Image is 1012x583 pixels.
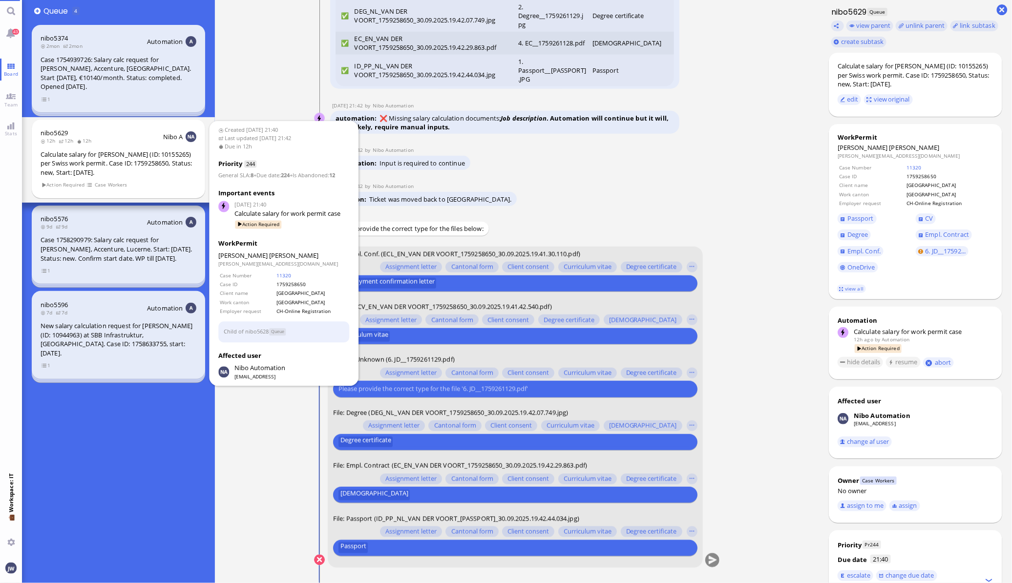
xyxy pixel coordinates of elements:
button: Client consent [502,526,554,537]
span: + [290,172,293,179]
td: EC_EN_VAN DER VOORT_1759258650_30.09.2025.19.42.29.863.pdf [352,32,516,55]
button: Copy ticket nibo5629 link to clipboard [831,21,844,31]
a: [EMAIL_ADDRESS] [854,420,896,427]
span: by [365,102,373,109]
div: Nibo Automation [854,411,910,420]
button: Client consent [502,368,554,378]
img: You [5,562,16,573]
span: Assignment letter [385,263,437,271]
a: nibo5629 [41,128,68,137]
span: Passport [847,214,874,223]
span: Pr [865,541,870,548]
span: ⚠️ File: Unknown (6. JD__1759261129.pdf) [333,355,455,364]
span: Case Workers [94,181,127,189]
td: Client name [219,290,275,297]
div: Priority [838,541,862,549]
span: automation@nibo.ai [373,146,414,153]
span: Cantonal form [451,528,493,536]
a: 11320 [276,272,291,279]
span: ❌ Missing salary calculation documents: [336,114,669,131]
td: ✅ [336,55,352,86]
task-group-action-menu: link subtask [950,21,998,31]
a: OneDrive [838,262,878,273]
a: nibo5576 [41,214,68,223]
span: Team [2,101,21,108]
td: Case Number [839,164,905,171]
span: Empl. Conf. [847,247,881,255]
button: unlink parent [896,21,948,31]
span: Created [DATE] 21:40 [218,126,350,135]
td: ID_PP_NL_VAN DER VOORT_1759258650_30.09.2025.19.42.44.034.jpg [352,55,516,86]
span: 12h ago [854,336,873,343]
button: Assignment letter [379,368,442,378]
span: 12h [59,137,77,144]
span: Is Abandoned [293,172,328,179]
span: Curriculum vitae [564,475,611,483]
span: Client consent [487,316,529,324]
button: Client consent [485,420,537,431]
td: Work canton [839,190,905,198]
span: 43 [12,29,19,35]
td: Employer request [219,308,275,315]
span: Automation [147,304,183,312]
span: Degree certificate [340,437,391,447]
button: Cantonal form [445,368,498,378]
button: abort [923,357,954,368]
td: [GEOGRAPHIC_DATA] [276,290,349,297]
button: Cantonal form [445,262,498,272]
span: Nibo A [163,132,183,141]
span: Curriculum vitae [340,331,388,342]
span: [PERSON_NAME] [269,251,318,260]
td: Work canton [219,298,275,306]
span: automation@bluelakelegal.com [882,336,910,343]
span: Empl. Contract [926,230,970,239]
span: Client consent [507,475,549,483]
span: 2mon [63,42,85,49]
span: [DATE] 21:40 [234,201,350,209]
span: File: Empl. Conf. (ECL_EN_VAN DER VOORT_1759258650_30.09.2025.19.41.30.110.pdf) [333,250,580,258]
td: 1759258650 [276,281,349,289]
span: [PERSON_NAME] [838,143,888,152]
div: WorkPermit [218,239,350,249]
img: Nibo Automation [218,367,229,377]
td: CH-Online Registration [276,308,349,315]
img: Nibo Automation [315,113,325,124]
span: Client consent [507,369,549,377]
i: Job description [501,114,547,123]
button: Curriculum vitae [558,474,617,484]
span: [PERSON_NAME] [889,143,940,152]
span: 2mon [41,42,63,49]
a: nibo5596 [41,300,68,309]
h3: Affected user [218,351,350,361]
h1: nibo5629 [829,6,867,18]
a: Child of nibo5628 [224,328,269,335]
div: Calculate salary for [PERSON_NAME] (ID: 10155265) per Swiss work permit. Case ID: 1759258650, Sta... [838,62,993,89]
button: Curriculum vitae [558,526,617,537]
span: Curriculum vitae [564,528,611,536]
span: Assignment letter [365,316,417,324]
span: Queue [43,5,71,17]
strong: 224 [281,172,290,179]
span: Input is required to continue [379,159,465,167]
button: view parent [846,21,893,31]
span: Employment confirmation letter [340,278,434,289]
span: Passport [340,542,366,553]
span: Cantonal form [451,475,493,483]
span: Due in 12h [218,143,350,151]
span: 12h [77,137,95,144]
img: Aut [186,217,196,228]
button: Cantonal form [445,526,498,537]
span: automation@nibo.ai [373,183,414,189]
button: Assignment letter [362,420,424,431]
div: Calculate salary for work permit case [854,327,993,336]
button: [DEMOGRAPHIC_DATA] [338,490,410,500]
span: view 1 items [41,267,51,275]
button: Cantonal form [428,420,481,431]
dd: [PERSON_NAME][EMAIL_ADDRESS][DOMAIN_NAME] [218,260,350,267]
div: Please provide the correct type for the files below: [330,222,489,236]
span: Degree certificate [626,475,676,483]
button: Client consent [482,314,534,325]
button: escalate [838,570,874,581]
td: [DEMOGRAPHIC_DATA] [590,32,674,55]
span: by [365,146,373,153]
